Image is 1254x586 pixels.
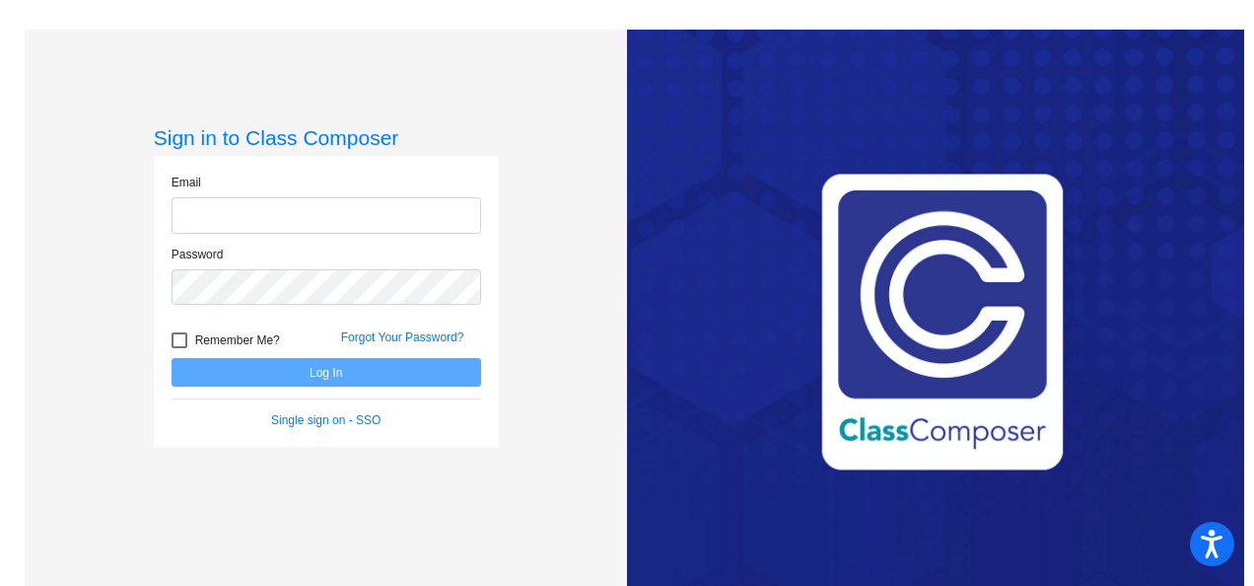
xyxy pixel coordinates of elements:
a: Forgot Your Password? [341,330,464,344]
label: Email [172,174,201,191]
h3: Sign in to Class Composer [154,125,499,150]
label: Password [172,246,224,263]
span: Remember Me? [195,329,280,352]
button: Log In [172,358,481,387]
a: Single sign on - SSO [271,413,381,427]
